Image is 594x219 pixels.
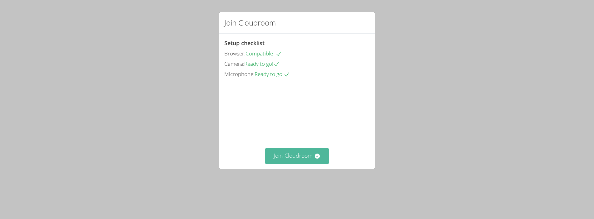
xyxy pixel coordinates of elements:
span: Camera: [224,60,244,67]
h2: Join Cloudroom [224,17,276,28]
button: Join Cloudroom [265,148,329,164]
span: Browser: [224,50,246,57]
span: Compatible [246,50,282,57]
span: Ready to go! [244,60,280,67]
span: Ready to go! [255,70,290,78]
span: Setup checklist [224,39,265,47]
span: Microphone: [224,70,255,78]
